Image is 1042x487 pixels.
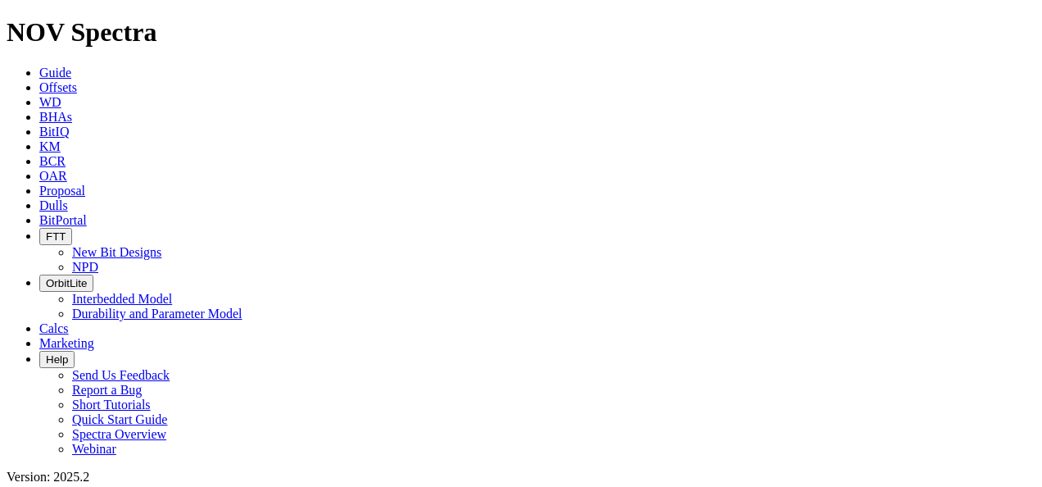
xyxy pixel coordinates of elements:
[39,213,87,227] a: BitPortal
[39,66,71,80] a: Guide
[39,154,66,168] a: BCR
[39,321,69,335] a: Calcs
[72,398,151,412] a: Short Tutorials
[72,245,161,259] a: New Bit Designs
[7,470,1035,485] div: Version: 2025.2
[39,228,72,245] button: FTT
[39,110,72,124] a: BHAs
[72,368,170,382] a: Send Us Feedback
[39,125,69,139] a: BitIQ
[46,230,66,243] span: FTT
[72,412,167,426] a: Quick Start Guide
[39,169,67,183] a: OAR
[72,260,98,274] a: NPD
[39,198,68,212] a: Dulls
[39,275,93,292] button: OrbitLite
[46,353,68,366] span: Help
[72,292,172,306] a: Interbedded Model
[39,95,61,109] a: WD
[72,307,242,321] a: Durability and Parameter Model
[39,139,61,153] a: KM
[39,351,75,368] button: Help
[46,277,87,289] span: OrbitLite
[72,442,116,456] a: Webinar
[39,184,85,198] a: Proposal
[72,383,142,397] a: Report a Bug
[39,80,77,94] a: Offsets
[72,427,166,441] a: Spectra Overview
[7,17,1035,48] h1: NOV Spectra
[39,336,94,350] a: Marketing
